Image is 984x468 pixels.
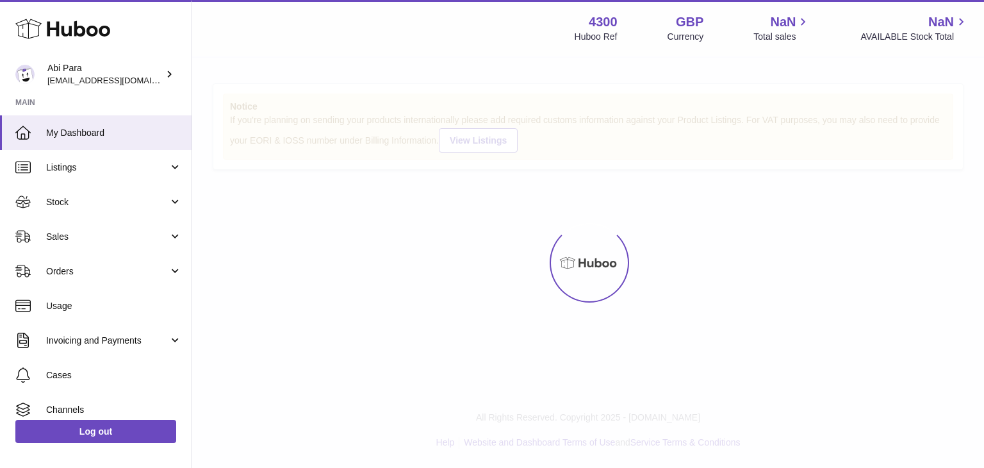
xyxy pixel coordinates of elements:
[753,31,810,43] span: Total sales
[46,127,182,139] span: My Dashboard
[46,162,168,174] span: Listings
[15,420,176,443] a: Log out
[770,13,796,31] span: NaN
[47,75,188,85] span: [EMAIL_ADDRESS][DOMAIN_NAME]
[15,65,35,84] img: Abi@mifo.co.uk
[47,62,163,87] div: Abi Para
[668,31,704,43] div: Currency
[46,369,182,381] span: Cases
[589,13,618,31] strong: 4300
[860,13,969,43] a: NaN AVAILABLE Stock Total
[46,196,168,208] span: Stock
[928,13,954,31] span: NaN
[753,13,810,43] a: NaN Total sales
[46,231,168,243] span: Sales
[676,13,703,31] strong: GBP
[46,300,182,312] span: Usage
[46,335,168,347] span: Invoicing and Payments
[575,31,618,43] div: Huboo Ref
[46,265,168,278] span: Orders
[46,404,182,416] span: Channels
[860,31,969,43] span: AVAILABLE Stock Total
